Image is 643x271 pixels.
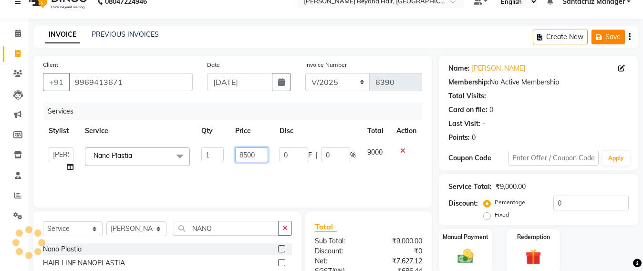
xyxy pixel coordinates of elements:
div: ₹7,627.12 [369,256,430,266]
th: Price [229,120,274,142]
label: Fixed [495,210,509,219]
div: Total Visits: [448,91,486,101]
div: HAIR LINE NANOPLASTIA [43,258,125,268]
div: Sub Total: [308,236,369,246]
div: 0 [489,105,493,115]
span: Nano Plastia [93,151,132,160]
label: Manual Payment [443,233,488,241]
input: Search by Name/Mobile/Email/Code [69,73,193,91]
label: Percentage [495,198,525,207]
input: Search or Scan [174,221,279,236]
div: Service Total: [448,182,492,192]
div: Last Visit: [448,119,480,129]
span: 9000 [367,148,383,156]
th: Disc [274,120,362,142]
div: Net: [308,256,369,266]
a: x [132,151,136,160]
div: Name: [448,63,470,73]
div: No Active Membership [448,77,629,87]
label: Redemption [517,233,550,241]
a: INVOICE [45,26,80,43]
span: F [308,150,312,160]
label: Invoice Number [305,61,347,69]
div: Coupon Code [448,153,508,163]
div: Discount: [448,198,478,208]
th: Stylist [43,120,79,142]
a: [PERSON_NAME] [472,63,525,73]
button: Apply [602,151,630,166]
th: Action [391,120,422,142]
div: 0 [472,133,476,143]
div: ₹9,000.00 [496,182,526,192]
div: Membership: [448,77,490,87]
button: Create New [533,30,588,44]
div: ₹9,000.00 [369,236,430,246]
img: _cash.svg [453,247,478,265]
span: % [350,150,356,160]
div: Card on file: [448,105,487,115]
th: Qty [196,120,229,142]
div: Points: [448,133,470,143]
input: Enter Offer / Coupon Code [508,151,599,166]
label: Date [207,61,220,69]
span: | [316,150,318,160]
div: ₹0 [369,246,430,256]
button: Save [591,30,625,44]
div: Services [44,103,429,120]
div: - [482,119,485,129]
th: Total [362,120,391,142]
label: Client [43,61,58,69]
div: Discount: [308,246,369,256]
button: +91 [43,73,70,91]
div: Nano Plastia [43,244,82,254]
a: PREVIOUS INVOICES [92,30,159,39]
span: Total [315,222,337,232]
img: _gift.svg [520,247,546,267]
th: Service [79,120,196,142]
